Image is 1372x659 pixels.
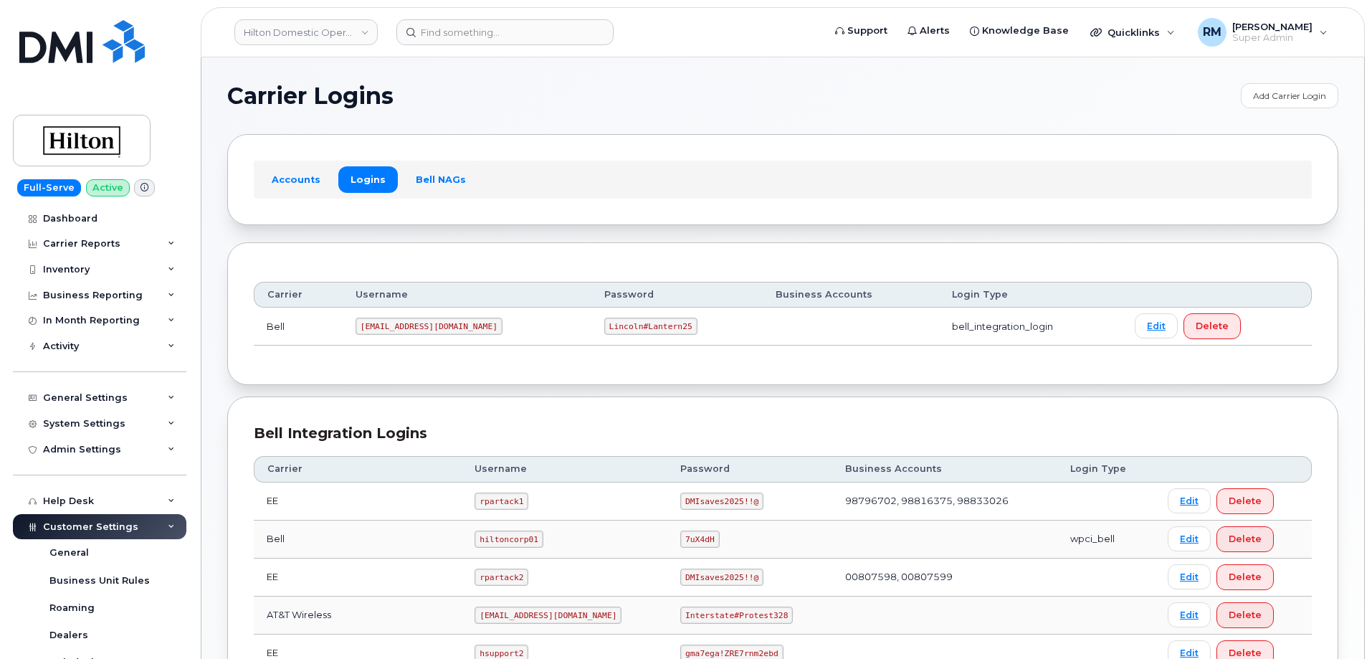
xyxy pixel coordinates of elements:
[1168,488,1211,513] a: Edit
[680,531,719,548] code: 7uX4dH
[254,559,462,597] td: EE
[604,318,697,335] code: Lincoln#Lantern25
[1229,570,1262,584] span: Delete
[404,166,478,192] a: Bell NAGs
[1057,456,1155,482] th: Login Type
[227,85,394,107] span: Carrier Logins
[254,282,343,308] th: Carrier
[254,308,343,346] td: Bell
[667,456,832,482] th: Password
[475,607,621,624] code: [EMAIL_ADDRESS][DOMAIN_NAME]
[939,282,1122,308] th: Login Type
[1216,488,1274,514] button: Delete
[680,569,763,586] code: DMIsaves2025!!@
[1229,532,1262,546] span: Delete
[254,423,1312,444] div: Bell Integration Logins
[1168,564,1211,589] a: Edit
[1183,313,1241,339] button: Delete
[356,318,502,335] code: [EMAIL_ADDRESS][DOMAIN_NAME]
[254,597,462,635] td: AT&T Wireless
[1216,564,1274,590] button: Delete
[1168,602,1211,627] a: Edit
[832,559,1057,597] td: 00807598, 00807599
[254,521,462,559] td: Bell
[1135,313,1178,338] a: Edit
[1310,597,1361,648] iframe: Messenger Launcher
[1057,521,1155,559] td: wpci_bell
[338,166,398,192] a: Logins
[343,282,591,308] th: Username
[1229,608,1262,622] span: Delete
[1229,494,1262,508] span: Delete
[832,456,1057,482] th: Business Accounts
[763,282,939,308] th: Business Accounts
[680,493,763,510] code: DMIsaves2025!!@
[475,493,528,510] code: rpartack1
[475,569,528,586] code: rpartack2
[832,483,1057,521] td: 98796702, 98816375, 98833026
[1241,83,1338,108] a: Add Carrier Login
[939,308,1122,346] td: bell_integration_login
[254,483,462,521] td: EE
[1216,602,1274,628] button: Delete
[1168,526,1211,551] a: Edit
[475,531,543,548] code: hiltoncorp01
[254,456,462,482] th: Carrier
[462,456,667,482] th: Username
[591,282,763,308] th: Password
[680,607,793,624] code: Interstate#Protest328
[1216,526,1274,552] button: Delete
[1196,319,1229,333] span: Delete
[259,166,333,192] a: Accounts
